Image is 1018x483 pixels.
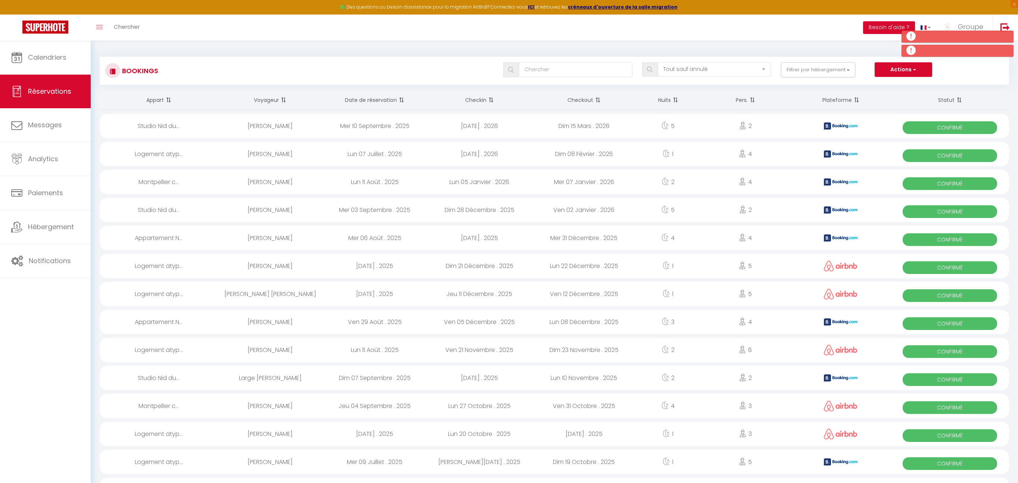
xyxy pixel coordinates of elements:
[568,4,678,10] a: créneaux d'ouverture de la salle migration
[700,90,791,110] th: Sort by people
[791,90,891,110] th: Sort by channel
[22,21,68,34] img: Super Booking
[891,90,1009,110] th: Sort by status
[114,23,140,31] span: Chercher
[942,21,953,32] img: ...
[28,87,71,96] span: Réservations
[958,22,983,31] span: Groupe
[863,21,915,34] button: Besoin d'aide ?
[636,90,700,110] th: Sort by nights
[28,222,74,231] span: Hébergement
[108,15,145,41] a: Chercher
[6,3,28,25] button: Ouvrir le widget de chat LiveChat
[28,53,66,62] span: Calendriers
[28,120,62,130] span: Messages
[120,62,158,79] h3: Bookings
[100,90,218,110] th: Sort by rentals
[218,90,323,110] th: Sort by guest
[323,90,427,110] th: Sort by booking date
[1000,23,1010,32] img: logout
[528,4,535,10] a: ICI
[781,62,856,77] button: Filtrer par hébergement
[28,154,58,163] span: Analytics
[936,15,993,41] a: ... Groupe
[519,62,632,77] input: Chercher
[427,90,532,110] th: Sort by checkin
[986,449,1012,477] iframe: Chat
[532,90,636,110] th: Sort by checkout
[875,62,932,77] button: Actions
[28,188,63,197] span: Paiements
[29,256,71,265] span: Notifications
